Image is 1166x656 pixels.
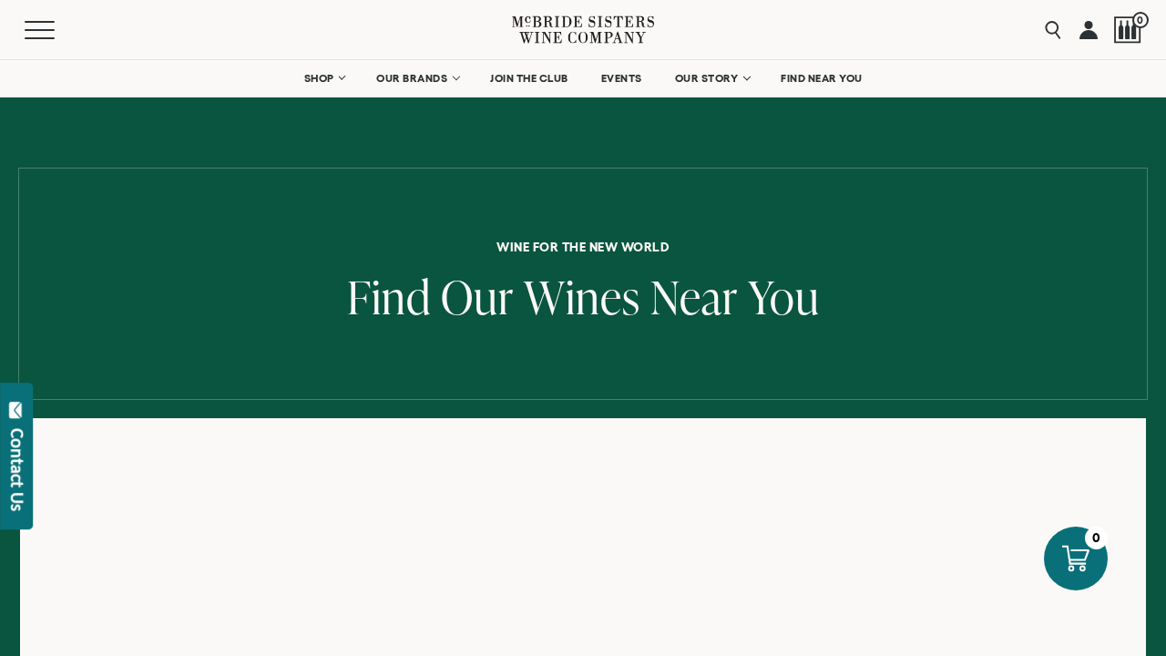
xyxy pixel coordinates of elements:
[1132,12,1149,28] span: 0
[25,21,90,39] button: Mobile Menu Trigger
[1085,527,1108,549] div: 0
[376,72,447,85] span: OUR BRANDS
[601,72,642,85] span: EVENTS
[8,428,26,511] div: Contact Us
[524,265,640,328] span: Wines
[748,265,820,328] span: You
[441,265,514,328] span: Our
[490,72,568,85] span: JOIN THE CLUB
[675,72,739,85] span: OUR STORY
[303,72,334,85] span: SHOP
[364,60,469,97] a: OUR BRANDS
[347,265,431,328] span: Find
[291,60,355,97] a: SHOP
[663,60,761,97] a: OUR STORY
[478,60,580,97] a: JOIN THE CLUB
[769,60,874,97] a: FIND NEAR YOU
[781,72,863,85] span: FIND NEAR YOU
[650,265,738,328] span: Near
[589,60,654,97] a: EVENTS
